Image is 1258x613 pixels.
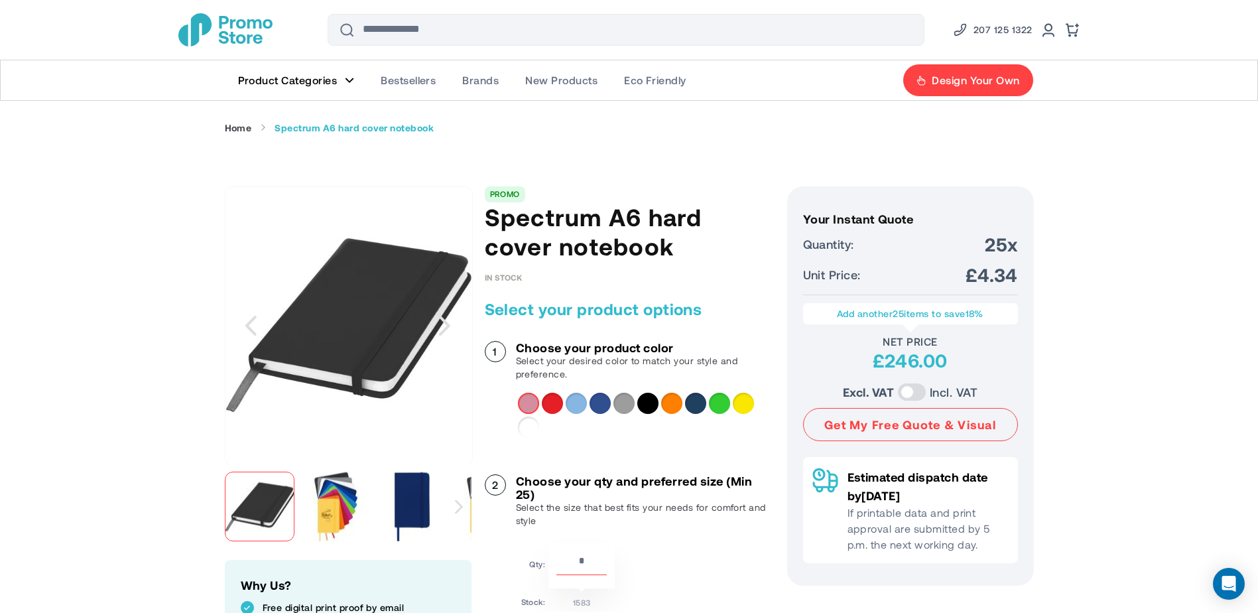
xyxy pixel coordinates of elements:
p: Select your desired color to match your style and preference. [516,354,774,381]
h3: Choose your product color [516,341,774,354]
div: Spectrum A6 hard cover notebook [377,465,454,548]
button: Get My Free Quote & Visual [803,408,1018,441]
div: Next [418,186,472,465]
div: Light blue [566,393,587,414]
td: 1583 [548,592,615,608]
div: Next [446,465,471,548]
h3: Your Instant Quote [803,212,1018,226]
img: Delivery [812,468,838,493]
h2: Select your product options [485,299,774,320]
img: Promotional Merchandise [178,13,273,46]
div: Lime green [709,393,730,414]
span: 25x [985,232,1017,256]
img: Spectrum A6 hard cover notebook [377,472,447,541]
img: Spectrum A6 hard cover notebook [225,202,472,448]
td: Qty: [521,543,546,588]
div: £246.00 [803,348,1018,372]
div: Spectrum A6 hard cover notebook [225,465,301,548]
div: Red [542,393,563,414]
a: Phone [952,22,1033,38]
span: Brands [462,74,499,87]
label: Incl. VAT [930,383,977,401]
span: [DATE] [861,488,900,503]
span: 18% [966,308,983,319]
h1: Spectrum A6 hard cover notebook [485,202,774,261]
h2: Why Us? [241,576,456,594]
span: Eco Friendly [624,74,686,87]
div: Open Intercom Messenger [1213,568,1245,600]
span: New Products [525,74,598,87]
label: Excl. VAT [843,383,894,401]
p: If printable data and print approval are submitted by 5 p.m. the next working day. [848,505,1009,553]
div: Pink [518,393,539,414]
span: 25 [893,308,904,319]
span: Unit Price: [803,265,861,284]
div: White [518,417,539,438]
td: Stock: [521,592,546,608]
p: Estimated dispatch date by [848,468,1009,505]
strong: Spectrum A6 hard cover notebook [275,122,434,134]
a: Home [225,122,252,134]
div: Solid black [637,393,659,414]
span: Quantity: [803,235,854,253]
img: Spectrum A6 hard cover notebook [301,472,371,541]
span: Bestsellers [381,74,436,87]
p: Add another items to save [810,307,1011,320]
div: Grey [613,393,635,414]
span: 207 125 1322 [974,22,1033,38]
a: PROMO [490,189,520,198]
div: Spectrum A6 hard cover notebook [301,465,377,548]
div: Net Price [803,335,1018,348]
p: Select the size that best fits your needs for comfort and style [516,501,774,527]
div: Royal blue [590,393,611,414]
a: store logo [178,13,273,46]
span: Product Categories [238,74,338,87]
div: Previous [225,186,278,465]
img: Spectrum A6 hard cover notebook [225,472,294,541]
span: In stock [485,273,523,282]
h3: Choose your qty and preferred size (Min 25) [516,474,774,501]
div: Orange [661,393,682,414]
span: Design Your Own [932,74,1019,87]
div: Yellow [733,393,754,414]
div: Availability [485,273,523,282]
div: Navy [685,393,706,414]
span: £4.34 [966,263,1017,287]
